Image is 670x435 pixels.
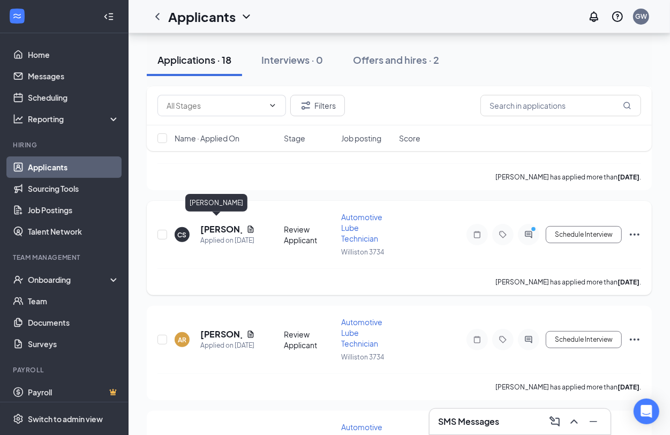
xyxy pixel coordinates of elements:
div: GW [635,12,647,21]
a: Surveys [28,333,119,355]
input: All Stages [167,100,264,111]
svg: QuestionInfo [611,10,624,23]
div: Review Applicant [284,329,335,350]
svg: Document [246,330,255,339]
a: Scheduling [28,87,119,108]
button: Filter Filters [290,95,345,116]
button: Schedule Interview [546,226,622,243]
div: Applied on [DATE] [200,340,255,351]
svg: MagnifyingGlass [623,101,631,110]
div: Team Management [13,253,117,262]
b: [DATE] [618,173,639,181]
svg: ChevronUp [568,415,581,428]
div: AR [178,335,186,344]
svg: Tag [496,230,509,239]
button: ChevronUp [566,413,583,430]
svg: ChevronDown [268,101,277,110]
svg: Ellipses [628,228,641,241]
div: Applied on [DATE] [200,235,255,246]
div: [PERSON_NAME] [185,194,247,212]
button: Minimize [585,413,602,430]
div: Reporting [28,114,120,124]
button: Schedule Interview [546,331,622,348]
svg: Tag [496,335,509,344]
svg: Note [471,335,484,344]
p: [PERSON_NAME] has applied more than . [495,172,641,182]
a: PayrollCrown [28,381,119,403]
span: Automotive Lube Technician [341,212,382,243]
div: Offers and hires · 2 [353,53,439,66]
h5: [PERSON_NAME] [200,223,242,235]
div: Review Applicant [284,224,335,245]
div: Hiring [13,140,117,149]
svg: Notifications [588,10,600,23]
a: Applicants [28,156,119,178]
a: Team [28,290,119,312]
svg: Analysis [13,114,24,124]
p: [PERSON_NAME] has applied more than . [495,277,641,287]
h1: Applicants [168,7,236,26]
svg: ActiveChat [522,335,535,344]
div: Open Intercom Messenger [634,399,659,424]
span: Score [399,133,420,144]
svg: Filter [299,99,312,112]
svg: Settings [13,414,24,424]
input: Search in applications [480,95,641,116]
svg: Note [471,230,484,239]
a: Sourcing Tools [28,178,119,199]
svg: ChevronDown [240,10,253,23]
a: Job Postings [28,199,119,221]
svg: Document [246,225,255,234]
svg: WorkstreamLogo [12,11,22,21]
div: Applications · 18 [157,53,231,66]
span: Automotive Lube Technician [341,317,382,348]
svg: PrimaryDot [529,226,541,235]
span: Stage [284,133,305,144]
span: Williston 3734 [341,248,384,256]
a: Talent Network [28,221,119,242]
div: Interviews · 0 [261,53,323,66]
span: Job posting [341,133,381,144]
svg: ChevronLeft [151,10,164,23]
a: Documents [28,312,119,333]
span: Name · Applied On [175,133,239,144]
p: [PERSON_NAME] has applied more than . [495,382,641,392]
div: Payroll [13,365,117,374]
svg: Minimize [587,415,600,428]
svg: Ellipses [628,333,641,346]
span: Williston 3734 [341,353,384,361]
svg: ComposeMessage [548,415,561,428]
h5: [PERSON_NAME] [200,328,242,340]
button: ComposeMessage [546,413,563,430]
svg: Collapse [103,11,114,22]
svg: ActiveChat [522,230,535,239]
h3: SMS Messages [438,416,499,427]
svg: UserCheck [13,274,24,285]
b: [DATE] [618,383,639,391]
a: Home [28,44,119,65]
div: Onboarding [28,274,110,285]
div: CS [178,230,187,239]
div: Switch to admin view [28,414,103,424]
b: [DATE] [618,278,639,286]
a: Messages [28,65,119,87]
